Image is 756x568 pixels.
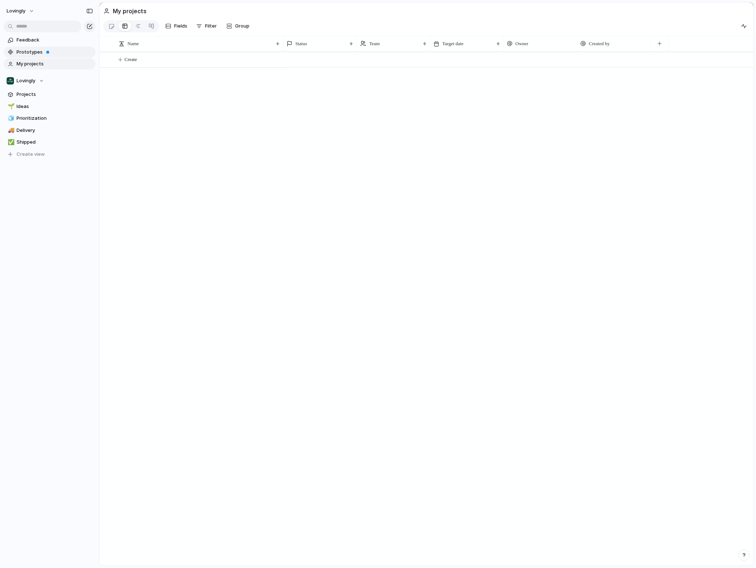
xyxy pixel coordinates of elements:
[113,7,147,15] h2: My projects
[7,139,14,146] button: ✅
[4,47,96,58] a: Prototypes
[515,40,528,47] span: Owner
[442,40,464,47] span: Target date
[4,113,96,124] a: 🧊Prioritization
[7,127,14,134] button: 🚚
[17,103,93,110] span: Ideas
[174,22,187,30] span: Fields
[4,58,96,69] a: My projects
[589,40,610,47] span: Created by
[205,22,217,30] span: Filter
[4,149,96,160] button: Create view
[4,137,96,148] a: ✅Shipped
[17,36,93,44] span: Feedback
[4,89,96,100] a: Projects
[369,40,380,47] span: Team
[17,115,93,122] span: Prioritization
[4,35,96,46] a: Feedback
[295,40,307,47] span: Status
[235,22,249,30] span: Group
[127,40,139,47] span: Name
[125,56,137,63] span: Create
[8,102,13,111] div: 🌱
[4,75,96,86] button: Lovingly
[17,77,35,85] span: Lovingly
[8,114,13,123] div: 🧊
[17,127,93,134] span: Delivery
[17,60,93,68] span: My projects
[4,101,96,112] a: 🌱Ideas
[162,20,190,32] button: Fields
[17,151,45,158] span: Create view
[7,7,25,15] span: Lovingly
[7,103,14,110] button: 🌱
[8,126,13,134] div: 🚚
[223,20,253,32] button: Group
[3,5,38,17] button: Lovingly
[193,20,220,32] button: Filter
[8,138,13,147] div: ✅
[4,125,96,136] a: 🚚Delivery
[17,91,93,98] span: Projects
[7,115,14,122] button: 🧊
[17,48,93,56] span: Prototypes
[17,139,93,146] span: Shipped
